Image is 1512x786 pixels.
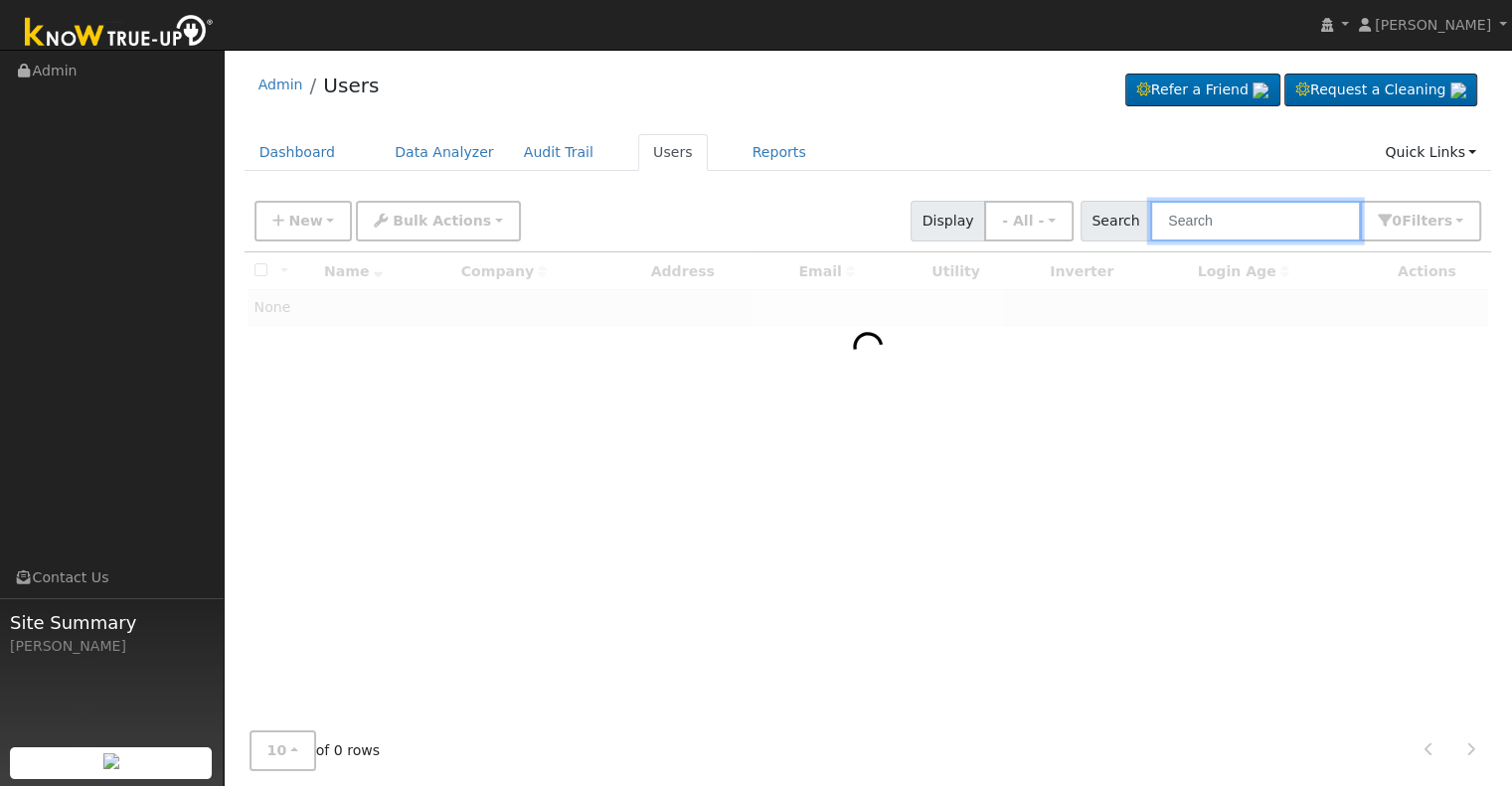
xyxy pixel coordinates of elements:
a: Users [638,134,708,171]
span: [PERSON_NAME] [1375,17,1491,33]
span: of 0 rows [250,730,381,771]
img: retrieve [103,753,119,769]
button: 10 [250,730,316,771]
span: Site Summary [10,609,213,636]
span: s [1443,213,1451,229]
button: - All - [984,201,1074,241]
button: 0Filters [1360,201,1481,241]
a: Data Analyzer [380,134,509,171]
a: Request a Cleaning [1284,74,1477,107]
span: Bulk Actions [393,213,491,229]
a: Admin [258,77,303,92]
span: Display [911,201,985,241]
a: Refer a Friend [1125,74,1280,107]
span: New [288,213,322,229]
span: Filter [1402,213,1452,229]
a: Users [323,74,379,97]
img: retrieve [1253,82,1268,98]
button: Bulk Actions [356,201,520,241]
a: Reports [738,134,821,171]
a: Quick Links [1370,134,1491,171]
span: 10 [267,742,287,758]
a: Audit Trail [509,134,608,171]
img: Know True-Up [15,11,224,56]
button: New [254,201,353,241]
span: Search [1081,201,1151,241]
input: Search [1150,201,1361,241]
img: retrieve [1450,82,1466,98]
a: Dashboard [245,134,351,171]
div: [PERSON_NAME] [10,636,213,657]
